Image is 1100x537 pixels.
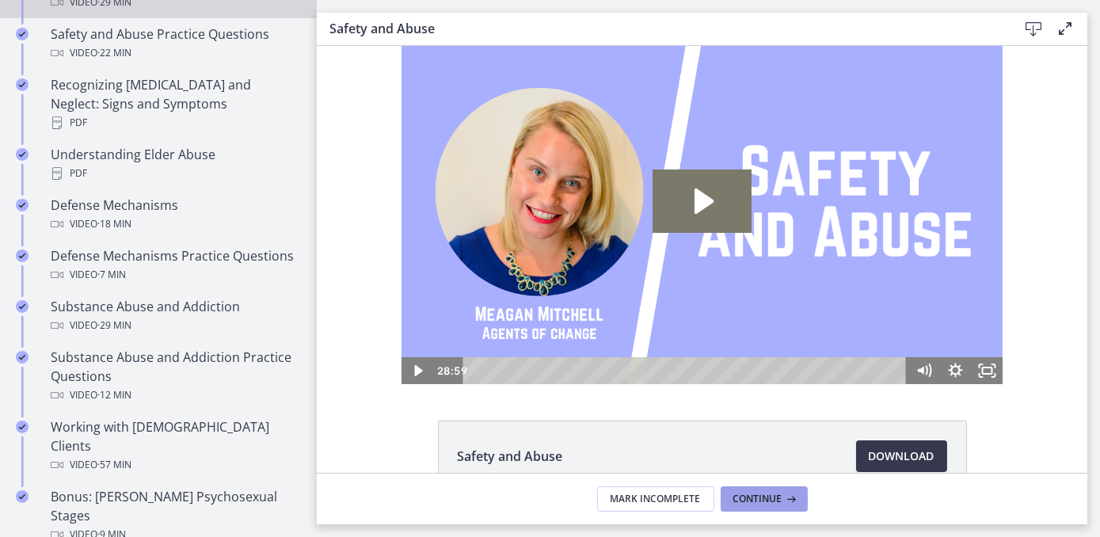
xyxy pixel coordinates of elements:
span: · 29 min [97,316,131,335]
div: Defense Mechanisms [51,196,298,234]
span: · 57 min [97,455,131,474]
span: · 12 min [97,386,131,405]
div: Safety and Abuse Practice Questions [51,25,298,63]
div: Video [51,44,298,63]
button: Mute [591,311,622,338]
button: Play Video: ctrt98fh120s72qirkmg.mp4 [336,124,435,187]
div: Video [51,215,298,234]
span: · 18 min [97,215,131,234]
div: PDF [51,113,298,132]
i: Completed [16,300,29,313]
span: · 22 min [97,44,131,63]
i: Completed [16,199,29,211]
i: Completed [16,421,29,433]
div: Substance Abuse and Addiction Practice Questions [51,348,298,405]
div: Video [51,316,298,335]
i: Completed [16,78,29,91]
i: Completed [16,490,29,503]
span: Continue [733,493,782,505]
button: Fullscreen [654,311,686,338]
iframe: Video Lesson [317,46,1087,384]
button: Mark Incomplete [597,486,714,512]
div: Defense Mechanisms Practice Questions [51,246,298,284]
div: Working with [DEMOGRAPHIC_DATA] Clients [51,417,298,474]
span: · 7 min [97,265,126,284]
i: Completed [16,351,29,364]
button: Continue [721,486,808,512]
i: Completed [16,28,29,40]
span: Mark Incomplete [611,493,701,505]
button: Show settings menu [622,311,654,338]
div: Substance Abuse and Addiction [51,297,298,335]
div: Video [51,455,298,474]
h3: Safety and Abuse [329,19,992,38]
div: Recognizing [MEDICAL_DATA] and Neglect: Signs and Symptoms [51,75,298,132]
i: Completed [16,148,29,161]
span: Download [869,447,934,466]
button: Play Video [85,311,116,338]
div: Understanding Elder Abuse [51,145,298,183]
div: Video [51,386,298,405]
div: Video [51,265,298,284]
i: Completed [16,249,29,262]
div: PDF [51,164,298,183]
div: Playbar [158,311,583,338]
span: Safety and Abuse [458,447,563,466]
a: Download [856,440,947,472]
